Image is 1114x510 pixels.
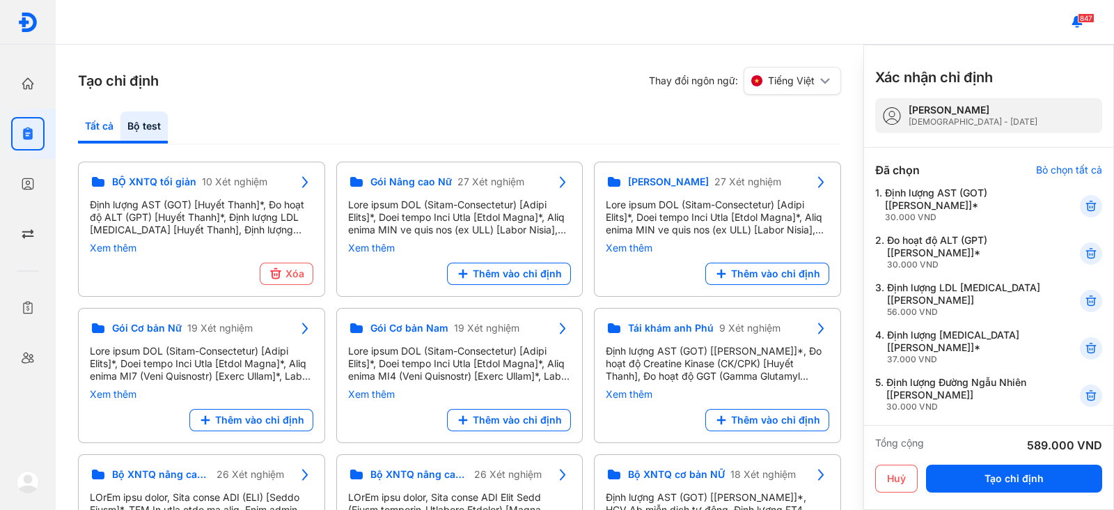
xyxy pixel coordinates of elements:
div: 56.000 VND [887,307,1046,318]
div: 5. [875,376,1046,412]
button: Thêm vào chỉ định [447,409,571,431]
div: 37.000 VND [887,354,1046,365]
img: logo [17,12,38,33]
span: Gói Cơ bản Nam [370,322,448,334]
div: Đo hoạt độ ALT (GPT) [[PERSON_NAME]]* [887,234,1046,270]
span: Thêm vào chỉ định [731,414,820,426]
h3: Tạo chỉ định [78,71,159,91]
div: Định lượng Đường Ngẫu Nhiên [[PERSON_NAME]] [886,376,1046,412]
img: logo [17,471,39,493]
div: 1. [875,187,1046,223]
div: Định lượng [MEDICAL_DATA] [[PERSON_NAME]]* [887,329,1046,365]
span: 19 Xét nghiệm [187,322,253,334]
div: Thay đổi ngôn ngữ: [649,67,841,95]
span: Thêm vào chỉ định [473,414,562,426]
div: Xem thêm [90,242,313,254]
div: [PERSON_NAME] [909,104,1037,116]
div: Xem thêm [348,242,572,254]
div: 30.000 VND [886,401,1046,412]
button: Tạo chỉ định [926,465,1102,493]
span: 847 [1078,13,1095,23]
div: Xem thêm [606,388,829,401]
span: Tái khám anh Phú [628,322,714,334]
span: Tiếng Việt [768,75,815,87]
span: 10 Xét nghiệm [202,176,267,188]
span: Xóa [285,268,304,280]
div: Xem thêm [606,242,829,254]
button: Thêm vào chỉ định [447,263,571,285]
span: 18 Xét nghiệm [730,468,796,481]
div: Định lượng AST (GOT) [Huyết Thanh]*, Đo hoạt độ ALT (GPT) [Huyết Thanh]*, Định lượng LDL [MEDICAL... [90,199,313,236]
span: 19 Xét nghiệm [454,322,519,334]
span: 27 Xét nghiệm [457,176,524,188]
span: Bộ XNTQ nâng cao NAM [370,468,469,481]
div: 589.000 VND [1027,437,1102,454]
div: Lore ipsum DOL (Sitam-Consectetur) [Adipi Elits]*, Doei tempo Inci Utla [Etdol Magna]*, Aliq enim... [348,345,572,382]
div: 3. [875,281,1046,318]
span: 26 Xét nghiệm [474,468,542,481]
div: Tổng cộng [875,437,924,454]
div: 2. [875,234,1046,270]
div: 6. [875,424,1046,460]
span: Gói Nâng cao Nữ [370,176,452,188]
span: 9 Xét nghiệm [719,322,780,334]
button: Thêm vào chỉ định [705,263,829,285]
span: BỘ XNTQ tối giản [112,176,196,188]
div: Bỏ chọn tất cả [1036,164,1102,176]
div: Xem thêm [348,388,572,401]
span: [PERSON_NAME] [628,176,709,188]
div: 30.000 VND [885,212,1046,223]
span: 27 Xét nghiệm [714,176,781,188]
div: Định lượng AST (GOT) [[PERSON_NAME]]* [885,187,1046,223]
div: 30.000 VND [887,259,1046,270]
h3: Xác nhận chỉ định [875,68,993,87]
span: Thêm vào chỉ định [473,268,562,280]
span: Gói Cơ bản Nữ [112,322,182,334]
div: 4. [875,329,1046,365]
span: Thêm vào chỉ định [731,268,820,280]
div: Tất cả [78,111,120,144]
span: Bộ XNTQ nâng cao NỮ [112,468,211,481]
span: 26 Xét nghiệm [217,468,284,481]
div: Định lượng LDL [MEDICAL_DATA] [[PERSON_NAME]] [887,281,1046,318]
button: Thêm vào chỉ định [705,409,829,431]
div: Định lượng Creatinine [[PERSON_NAME]]* [887,424,1046,460]
div: Lore ipsum DOL (Sitam-Consectetur) [Adipi Elits]*, Doei tempo Inci Utla [Etdol Magna]*, Aliq enim... [606,199,829,236]
button: Huỷ [875,465,918,493]
div: Bộ test [120,111,168,144]
button: Xóa [260,263,313,285]
span: Thêm vào chỉ định [215,414,304,426]
div: [DEMOGRAPHIC_DATA] - [DATE] [909,116,1037,127]
div: Lore ipsum DOL (Sitam-Consectetur) [Adipi Elits]*, Doei tempo Inci Utla [Etdol Magna]*, Aliq enim... [90,345,313,382]
div: Đã chọn [875,162,920,178]
button: Thêm vào chỉ định [189,409,313,431]
div: Lore ipsum DOL (Sitam-Consectetur) [Adipi Elits]*, Doei tempo Inci Utla [Etdol Magna]*, Aliq enim... [348,199,572,236]
div: Định lượng AST (GOT) [[PERSON_NAME]]*, Đo hoạt độ Creatine Kinase (CK/CPK) [Huyết Thanh], Đo hoạt... [606,345,829,382]
span: Bộ XNTQ cơ bản NỮ [628,468,725,481]
div: Xem thêm [90,388,313,401]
